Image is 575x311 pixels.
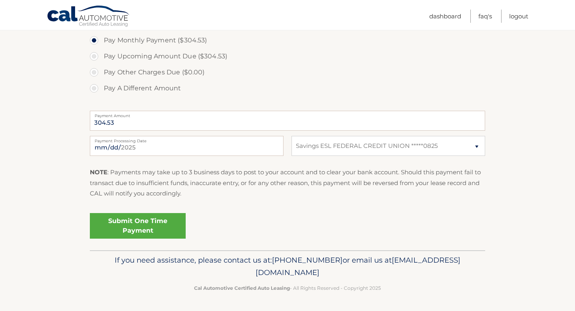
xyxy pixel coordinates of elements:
[90,136,284,156] input: Payment Date
[47,5,131,28] a: Cal Automotive
[90,64,485,80] label: Pay Other Charges Due ($0.00)
[90,136,284,142] label: Payment Processing Date
[95,284,480,292] p: - All Rights Reserved - Copyright 2025
[95,254,480,279] p: If you need assistance, please contact us at: or email us at
[194,285,290,291] strong: Cal Automotive Certified Auto Leasing
[90,111,485,131] input: Payment Amount
[272,255,343,265] span: [PHONE_NUMBER]
[90,168,107,176] strong: NOTE
[478,10,492,23] a: FAQ's
[90,32,485,48] label: Pay Monthly Payment ($304.53)
[509,10,528,23] a: Logout
[90,80,485,96] label: Pay A Different Amount
[90,48,485,64] label: Pay Upcoming Amount Due ($304.53)
[429,10,461,23] a: Dashboard
[90,167,485,199] p: : Payments may take up to 3 business days to post to your account and to clear your bank account....
[90,111,485,117] label: Payment Amount
[90,213,186,239] a: Submit One Time Payment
